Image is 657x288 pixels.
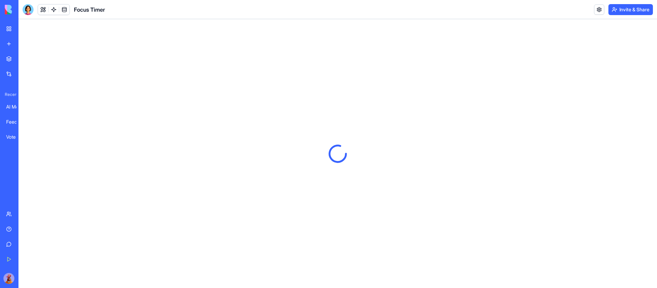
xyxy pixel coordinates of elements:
[6,118,25,125] div: Feedback Talk Manager
[2,115,29,129] a: Feedback Talk Manager
[2,92,16,97] span: Recent
[608,4,653,15] button: Invite & Share
[2,100,29,114] a: AI Messaging Command Center
[3,273,14,284] img: Kuku_Large_sla5px.png
[6,134,25,140] div: Vote Blocks on Product [PERSON_NAME]
[74,5,105,14] span: Focus Timer
[6,103,25,110] div: AI Messaging Command Center
[2,130,29,144] a: Vote Blocks on Product [PERSON_NAME]
[5,5,47,14] img: logo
